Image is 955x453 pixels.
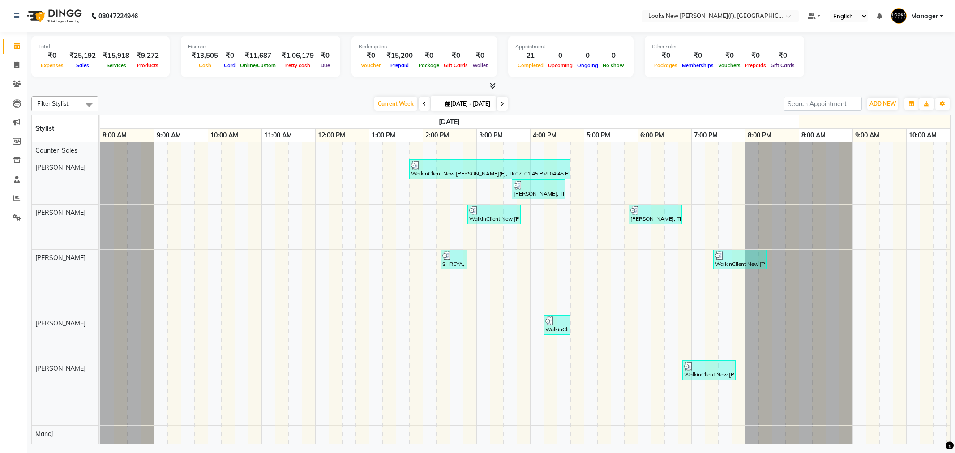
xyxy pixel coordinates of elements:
a: 10:00 AM [208,129,240,142]
span: [PERSON_NAME] [35,254,86,262]
div: Total [39,43,163,51]
a: 8:00 AM [100,129,129,142]
a: 11:00 AM [262,129,294,142]
img: logo [23,4,84,29]
div: ₹25,192 [66,51,99,61]
span: Wallet [470,62,490,68]
span: Manoj [35,430,53,438]
div: 0 [546,51,575,61]
a: 7:00 PM [692,129,720,142]
a: 8:00 PM [745,129,774,142]
span: Expenses [39,62,66,68]
span: Vouchers [716,62,743,68]
a: September 29, 2025 [437,115,462,128]
div: 0 [575,51,600,61]
a: 4:00 PM [531,129,559,142]
div: ₹0 [470,51,490,61]
span: Counter_Sales [35,146,77,154]
a: 6:00 PM [638,129,666,142]
div: ₹0 [317,51,333,61]
div: ₹0 [716,51,743,61]
a: 9:00 AM [853,129,882,142]
div: WalkinClient New [PERSON_NAME](F), TK05, 02:50 PM-03:50 PM, K Nourish and Gloss Fusio Dose (₹2800) [468,206,520,223]
div: ₹15,918 [99,51,133,61]
div: ₹0 [768,51,797,61]
div: ₹0 [743,51,768,61]
img: Manager [891,8,907,24]
span: Stylist [35,124,54,132]
div: ₹11,687 [238,51,278,61]
div: [PERSON_NAME], TK12, 05:50 PM-06:50 PM, Roots Touchup Majirel(F) (₹1500) [630,206,681,223]
div: ₹0 [359,51,383,61]
span: Packages [652,62,680,68]
div: ₹0 [441,51,470,61]
div: ₹13,505 [188,51,222,61]
span: ADD NEW [869,100,896,107]
b: 08047224946 [98,4,138,29]
button: ADD NEW [867,98,898,110]
span: Package [416,62,441,68]
a: 5:00 PM [584,129,612,142]
span: Card [222,62,238,68]
input: Search Appointment [784,97,862,111]
span: [PERSON_NAME] [35,209,86,217]
div: ₹0 [39,51,66,61]
span: Sales [74,62,91,68]
div: [PERSON_NAME], TK06, 03:40 PM-04:40 PM, Roots Touchup Majirel(F) (₹1500) [513,181,564,198]
span: Gift Cards [441,62,470,68]
div: Appointment [515,43,626,51]
a: 2:00 PM [423,129,451,142]
div: Other sales [652,43,797,51]
span: [DATE] - [DATE] [443,100,492,107]
span: Current Week [374,97,417,111]
div: 0 [600,51,626,61]
span: Services [104,62,128,68]
span: [PERSON_NAME] [35,364,86,372]
div: ₹9,272 [133,51,163,61]
a: 8:00 AM [799,129,828,142]
span: Memberships [680,62,716,68]
a: 10:00 AM [907,129,939,142]
span: Completed [515,62,546,68]
span: Ongoing [575,62,600,68]
div: ₹15,200 [383,51,416,61]
div: ₹0 [652,51,680,61]
span: Filter Stylist [37,100,69,107]
span: [PERSON_NAME] [35,163,86,171]
span: Manager [911,12,938,21]
span: Due [318,62,332,68]
span: Prepaids [743,62,768,68]
span: Upcoming [546,62,575,68]
a: 12:00 PM [316,129,347,142]
div: ₹0 [416,51,441,61]
span: Products [135,62,161,68]
div: ₹0 [222,51,238,61]
a: 1:00 PM [369,129,398,142]
span: Cash [197,62,214,68]
div: Finance [188,43,333,51]
div: Redemption [359,43,490,51]
span: [PERSON_NAME] [35,319,86,327]
span: No show [600,62,626,68]
div: 21 [515,51,546,61]
div: ₹0 [680,51,716,61]
div: ₹1,06,179 [278,51,317,61]
a: 3:00 PM [477,129,505,142]
div: SHREYA, TK03, 02:20 PM-02:50 PM, Stylist Hair Cut(F) (₹1200) [441,251,466,268]
span: Online/Custom [238,62,278,68]
div: WalkinClient New [PERSON_NAME](F), TK16, 07:25 PM-08:25 PM, Curling Tongs(F)* (₹900),K Wash Shamp... [714,251,766,268]
div: WalkinClient New [PERSON_NAME](F), TK19, 06:50 PM-07:50 PM, Roots Touchup Inoa(F) (₹1600) [683,362,735,379]
a: 9:00 AM [154,129,183,142]
span: Gift Cards [768,62,797,68]
div: WalkinClient New [PERSON_NAME](F), TK08, 04:15 PM-04:45 PM, Blow Dry Stylist(F)* (₹600) [544,316,569,333]
span: Voucher [359,62,383,68]
div: WalkinClient New [PERSON_NAME](F), TK07, 01:45 PM-04:45 PM, Roots Touchup Inoa(F) (₹1600),Hair In... [410,161,569,178]
span: Prepaid [388,62,411,68]
span: Petty cash [283,62,313,68]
